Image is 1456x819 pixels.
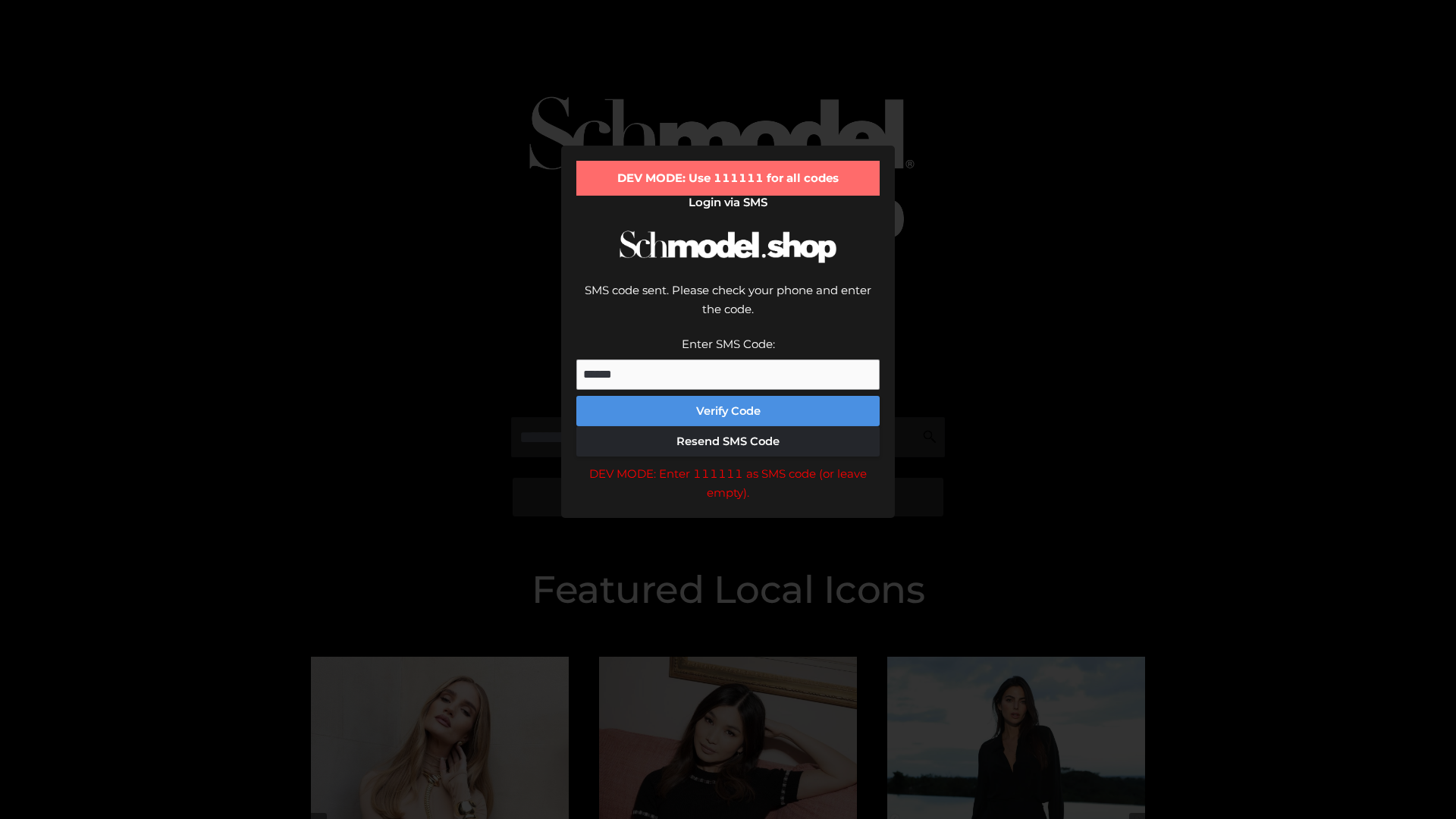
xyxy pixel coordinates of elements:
h2: Login via SMS [576,196,880,209]
button: Resend SMS Code [576,426,880,457]
div: SMS code sent. Please check your phone and enter the code. [576,281,880,334]
div: DEV MODE: Use 111111 for all codes [576,161,880,196]
img: Schmodel Logo [614,217,842,277]
button: Verify Code [576,396,880,426]
div: DEV MODE: Enter 111111 as SMS code (or leave empty). [576,464,880,503]
label: Enter SMS Code: [682,337,775,351]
